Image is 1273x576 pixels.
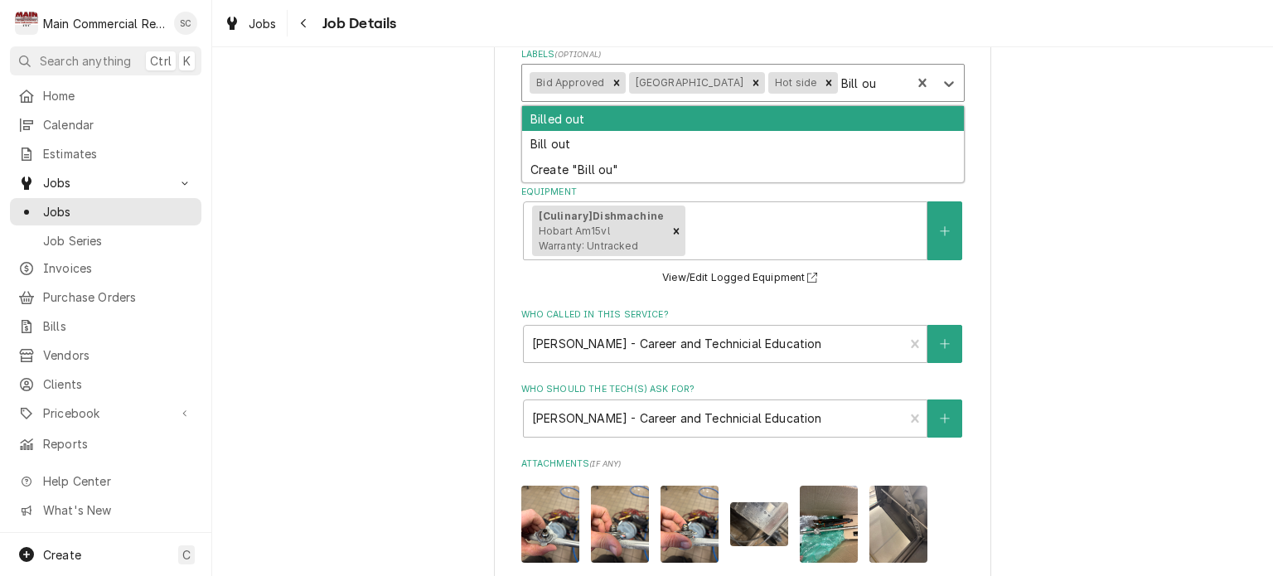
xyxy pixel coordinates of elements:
span: Purchase Orders [43,288,193,306]
span: Job Series [43,232,193,249]
img: e49mwhDNQUOpKQQcz0TF [591,486,649,563]
div: M [15,12,38,35]
span: C [182,546,191,564]
span: Job Details [317,12,397,35]
svg: Create New Contact [940,413,950,424]
a: Job Series [10,227,201,254]
label: Equipment [521,186,965,199]
span: Reports [43,435,193,453]
div: Bill out [522,131,964,157]
a: Purchase Orders [10,283,201,311]
span: Calendar [43,116,193,133]
a: Go to Pricebook [10,399,201,427]
span: Vendors [43,346,193,364]
a: Jobs [10,198,201,225]
span: What's New [43,501,191,519]
img: aZbRZx70SCrSr4g9d3XQ [800,486,858,563]
span: Pricebook [43,404,168,422]
div: Remove Hot side [820,72,838,94]
span: Jobs [43,203,193,220]
div: Billed out [522,106,964,132]
label: Labels [521,48,965,61]
a: Estimates [10,140,201,167]
button: Create New Contact [927,325,962,363]
span: Home [43,87,193,104]
span: Create [43,548,81,562]
strong: [Culinary] Dishmachine [539,210,664,222]
label: Attachments [521,457,965,471]
span: ( if any ) [589,459,621,468]
span: Estimates [43,145,193,162]
a: Clients [10,370,201,398]
a: Go to Jobs [10,169,201,196]
button: Create New Equipment [927,201,962,260]
a: Home [10,82,201,109]
span: Invoices [43,259,193,277]
div: Sharon Campbell's Avatar [174,12,197,35]
button: Create New Contact [927,399,962,438]
label: Who called in this service? [521,308,965,322]
div: Who called in this service? [521,308,965,362]
span: Search anything [40,52,131,70]
div: Main Commercial Refrigeration Service [43,15,165,32]
svg: Create New Equipment [940,225,950,237]
div: [GEOGRAPHIC_DATA] [629,72,748,94]
div: Remove Bid Approved [607,72,626,94]
span: Hobart Am15vl Warranty: Untracked [539,225,638,252]
span: Jobs [249,15,277,32]
span: Jobs [43,174,168,191]
div: Hot side [768,72,820,94]
a: Jobs [217,10,283,37]
img: HRx7Mew3TRmYBBTPoxle [869,486,927,563]
a: Go to Help Center [10,467,201,495]
label: Who should the tech(s) ask for? [521,383,965,396]
button: Navigate back [291,10,317,36]
div: Remove [object Object] [667,206,685,257]
img: GSJkqUE7SUmxzoXa0tBr [730,502,788,546]
a: Reports [10,430,201,457]
span: ( optional ) [554,50,601,59]
div: SC [174,12,197,35]
div: Remove Hillsborough Cnty School [747,72,765,94]
span: Bills [43,317,193,335]
button: View/Edit Logged Equipment [660,268,825,288]
img: gRKfVOpRTuPtj50gaeTI [661,486,719,563]
a: Vendors [10,341,201,369]
div: Main Commercial Refrigeration Service's Avatar [15,12,38,35]
a: Calendar [10,111,201,138]
div: Create "Bill ou" [522,157,964,182]
span: Clients [43,375,193,393]
span: Help Center [43,472,191,490]
svg: Create New Contact [940,338,950,350]
div: Bid Approved [530,72,607,94]
div: Who should the tech(s) ask for? [521,383,965,437]
a: Invoices [10,254,201,282]
span: Ctrl [150,52,172,70]
span: K [183,52,191,70]
button: Search anythingCtrlK [10,46,201,75]
div: Equipment [521,186,965,288]
div: Labels [521,48,965,102]
img: B1eio1E1TdOFTq1tTQ0x [521,486,579,563]
a: Bills [10,312,201,340]
a: Go to What's New [10,496,201,524]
